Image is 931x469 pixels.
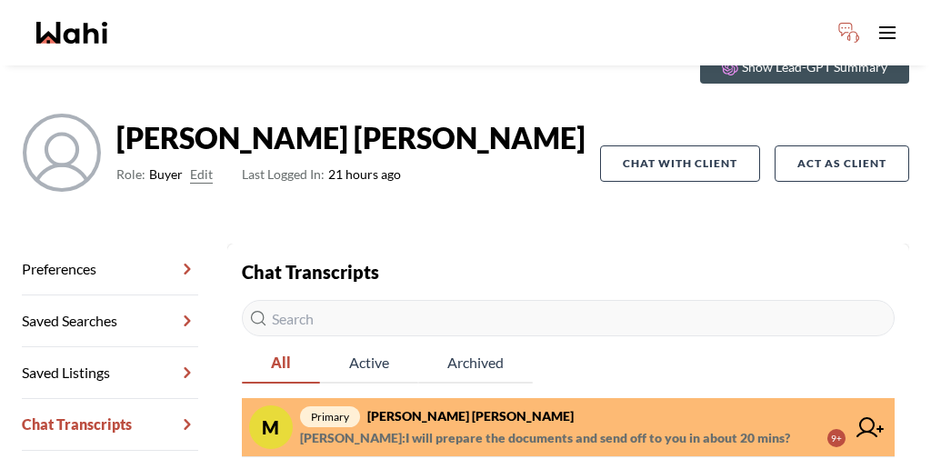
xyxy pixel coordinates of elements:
a: Saved Listings [22,347,198,399]
input: Search [242,300,895,336]
a: Wahi homepage [36,22,107,44]
a: Preferences [22,244,198,295]
span: Active [320,344,418,382]
button: Show Lead-GPT Summary [700,51,909,84]
strong: Chat Transcripts [242,261,379,283]
button: Act as Client [775,145,909,182]
button: All [242,344,320,384]
button: Edit [190,164,213,185]
span: primary [300,406,360,427]
a: Chat Transcripts [22,399,198,451]
div: 9+ [827,429,846,447]
button: Active [320,344,418,384]
span: Role: [116,164,145,185]
button: Toggle open navigation menu [869,15,906,51]
strong: [PERSON_NAME] [PERSON_NAME] [116,120,586,156]
span: 21 hours ago [242,164,401,185]
strong: [PERSON_NAME] [PERSON_NAME] [367,408,574,424]
a: Mprimary[PERSON_NAME] [PERSON_NAME][PERSON_NAME]:I will prepare the documents and send off to you... [242,398,895,457]
span: Last Logged In: [242,166,325,182]
span: [PERSON_NAME] : I will prepare the documents and send off to you in about 20 mins? [300,427,790,449]
span: Buyer [149,164,183,185]
span: All [242,344,320,382]
button: Archived [418,344,533,384]
p: Show Lead-GPT Summary [742,58,887,76]
a: Saved Searches [22,295,198,347]
div: M [249,405,293,449]
button: Chat with client [600,145,760,182]
span: Archived [418,344,533,382]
